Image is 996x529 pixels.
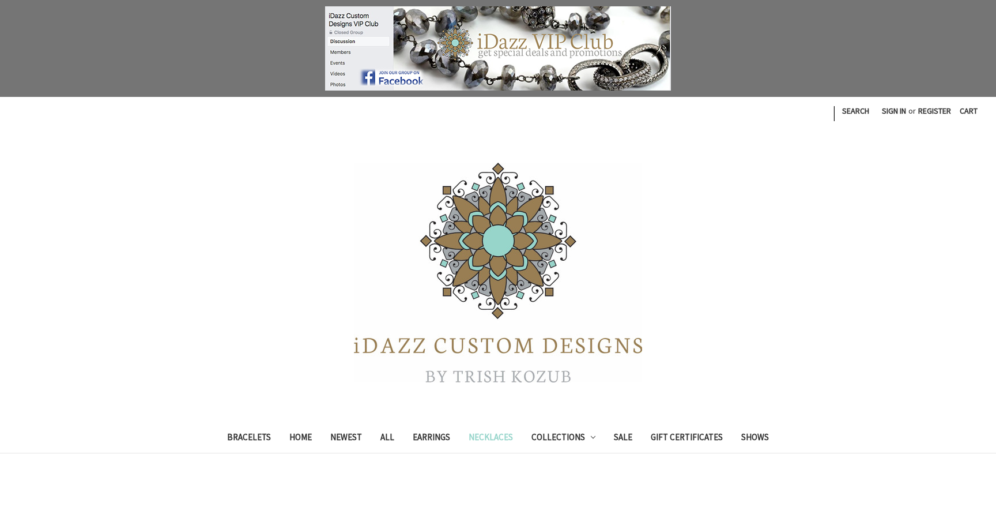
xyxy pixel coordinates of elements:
a: Search [836,97,876,125]
a: Earrings [403,425,459,453]
a: Gift Certificates [642,425,732,453]
a: Register [912,97,957,125]
span: Cart [960,106,978,116]
a: Newest [321,425,371,453]
a: All [371,425,403,453]
a: Bracelets [218,425,280,453]
a: Home [280,425,321,453]
a: Cart [953,97,984,125]
a: Sign in [876,97,912,125]
span: or [907,105,917,117]
img: iDazz Custom Designs [354,163,642,382]
a: Necklaces [459,425,522,453]
a: Collections [522,425,605,453]
li: | [832,102,836,123]
a: Sale [605,425,642,453]
a: Join the group! [152,6,844,91]
a: Shows [732,425,778,453]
